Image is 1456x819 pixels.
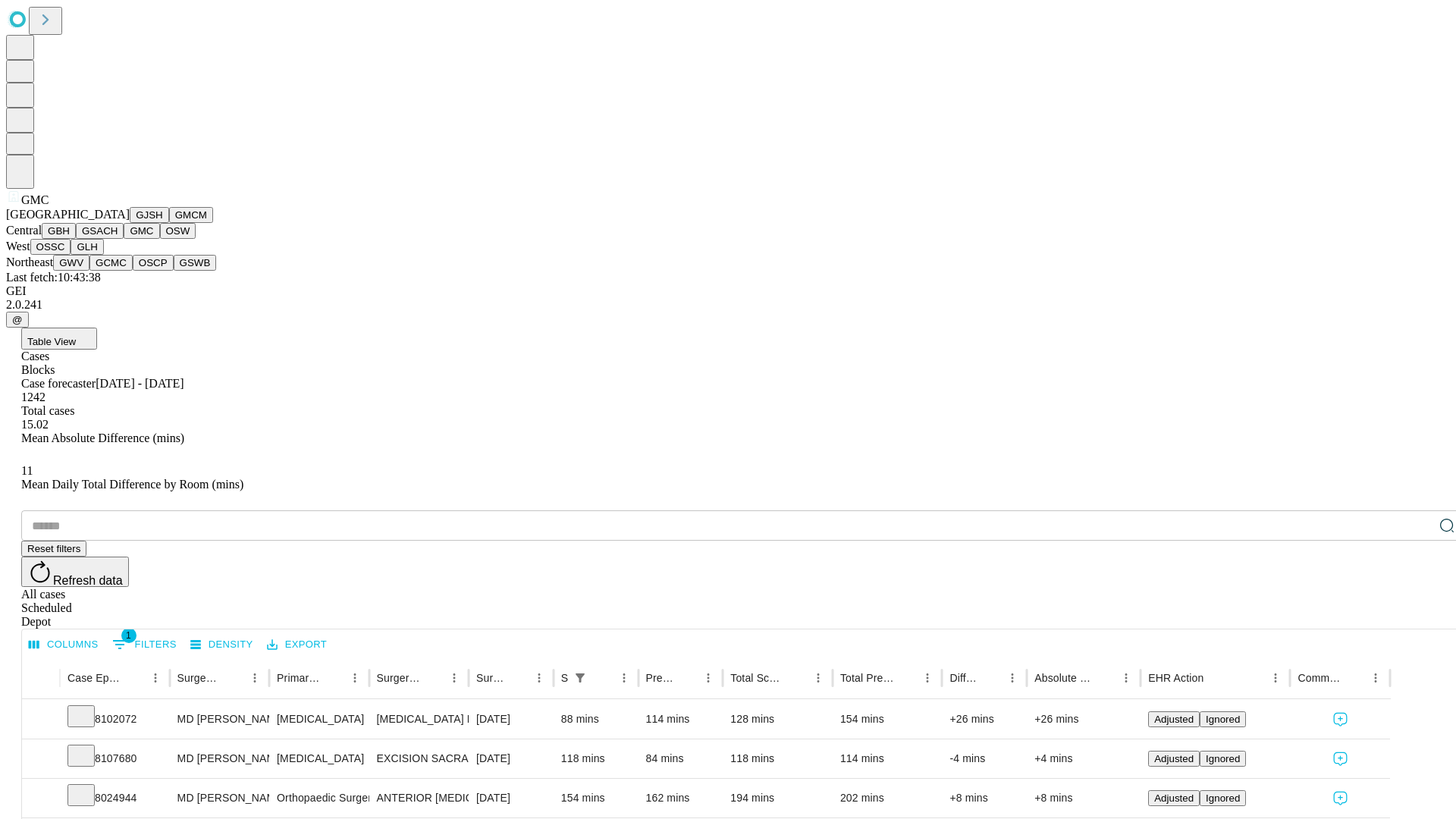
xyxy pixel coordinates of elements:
[277,700,361,739] div: [MEDICAL_DATA]
[169,207,213,223] button: GMCM
[1034,672,1093,684] div: Absolute Difference
[730,779,825,817] div: 194 mins
[1200,751,1246,767] button: Ignored
[676,667,698,689] button: Sort
[67,672,122,684] div: Case Epic Id
[21,391,45,403] span: 1242
[1206,753,1240,764] span: Ignored
[71,239,103,255] button: GLH
[476,779,546,817] div: [DATE]
[121,628,136,643] span: 1
[67,739,162,778] div: 8107680
[1094,667,1116,689] button: Sort
[21,478,243,491] span: Mean Daily Total Difference by Room (mins)
[730,700,825,739] div: 128 mins
[124,667,145,689] button: Sort
[840,779,935,817] div: 202 mins
[377,779,461,817] div: ANTERIOR [MEDICAL_DATA] TOTAL HIP
[96,377,184,390] span: [DATE] - [DATE]
[1116,667,1137,689] button: Menu
[1148,751,1200,767] button: Adjusted
[1154,714,1194,725] span: Adjusted
[277,739,361,778] div: [MEDICAL_DATA]
[1148,711,1200,727] button: Adjusted
[476,739,546,778] div: [DATE]
[1148,672,1203,684] div: EHR Action
[6,312,29,328] button: @
[1205,667,1226,689] button: Sort
[344,667,366,689] button: Menu
[89,255,133,271] button: GCMC
[1200,711,1246,727] button: Ignored
[1034,779,1133,817] div: +8 mins
[277,672,321,684] div: Primary Service
[613,667,635,689] button: Menu
[1365,667,1386,689] button: Menu
[377,700,461,739] div: [MEDICAL_DATA] DIAGNOSTIC
[30,239,71,255] button: OSSC
[323,667,344,689] button: Sort
[42,223,76,239] button: GBH
[6,271,101,284] span: Last fetch: 10:43:38
[1034,700,1133,739] div: +26 mins
[1298,672,1341,684] div: Comments
[21,464,33,477] span: 11
[67,700,162,739] div: 8102072
[444,667,465,689] button: Menu
[145,667,166,689] button: Menu
[808,667,829,689] button: Menu
[570,667,591,689] button: Show filters
[646,739,716,778] div: 84 mins
[1200,790,1246,806] button: Ignored
[1002,667,1023,689] button: Menu
[561,672,568,684] div: Scheduled In Room Duration
[1034,739,1133,778] div: +4 mins
[1206,714,1240,725] span: Ignored
[646,700,716,739] div: 114 mins
[949,779,1019,817] div: +8 mins
[21,328,97,350] button: Table View
[27,543,80,554] span: Reset filters
[6,256,53,268] span: Northeast
[1265,667,1286,689] button: Menu
[6,208,130,221] span: [GEOGRAPHIC_DATA]
[840,739,935,778] div: 114 mins
[840,700,935,739] div: 154 mins
[730,672,785,684] div: Total Scheduled Duration
[277,779,361,817] div: Orthopaedic Surgery
[529,667,550,689] button: Menu
[1154,753,1194,764] span: Adjusted
[21,557,129,587] button: Refresh data
[21,431,184,444] span: Mean Absolute Difference (mins)
[377,672,421,684] div: Surgery Name
[27,336,76,347] span: Table View
[981,667,1002,689] button: Sort
[1148,790,1200,806] button: Adjusted
[160,223,196,239] button: OSW
[646,779,716,817] div: 162 mins
[377,739,461,778] div: EXCISION SACRAL [MEDICAL_DATA] WITH PRIMARY CLOSURE
[21,418,49,431] span: 15.02
[25,633,102,657] button: Select columns
[917,667,938,689] button: Menu
[646,672,676,684] div: Predicted In Room Duration
[6,224,42,237] span: Central
[174,255,217,271] button: GSWB
[244,667,265,689] button: Menu
[949,672,979,684] div: Difference
[30,707,52,733] button: Expand
[53,255,89,271] button: GWV
[53,574,123,587] span: Refresh data
[177,779,262,817] div: MD [PERSON_NAME] Jr [PERSON_NAME] C Md
[840,672,895,684] div: Total Predicted Duration
[698,667,719,689] button: Menu
[6,240,30,253] span: West
[177,672,221,684] div: Surgeon Name
[124,223,159,239] button: GMC
[263,633,331,657] button: Export
[187,633,257,657] button: Density
[133,255,174,271] button: OSCP
[76,223,124,239] button: GSACH
[561,700,631,739] div: 88 mins
[21,404,74,417] span: Total cases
